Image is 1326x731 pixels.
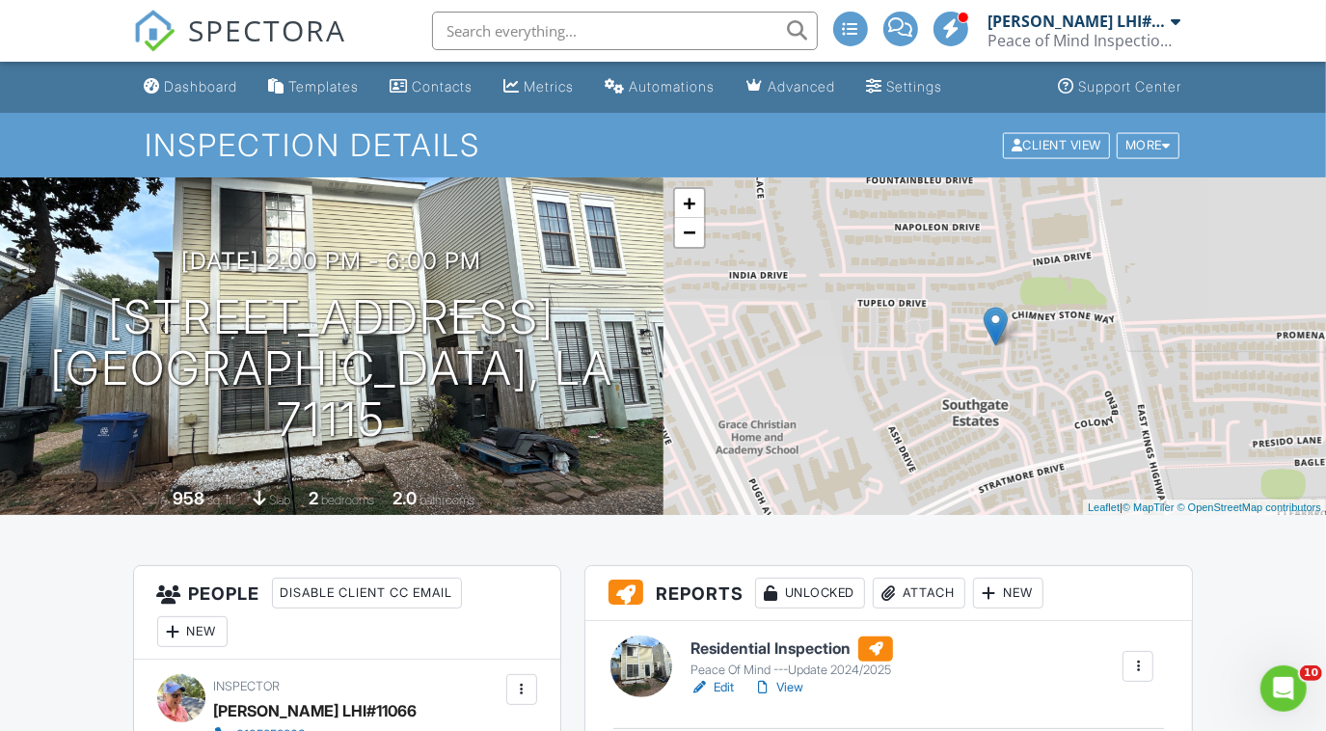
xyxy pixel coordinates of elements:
div: 2 [309,488,318,508]
a: © OpenStreetMap contributors [1177,501,1321,513]
span: bathrooms [419,493,474,507]
img: The Best Home Inspection Software - Spectora [133,10,176,52]
div: Disable Client CC Email [272,578,462,609]
div: Templates [289,78,360,95]
a: Settings [859,69,951,105]
a: SPECTORA [133,26,347,67]
a: Edit [690,678,734,697]
div: Automations [630,78,716,95]
div: Support Center [1079,78,1182,95]
div: Contacts [413,78,474,95]
div: | [1083,500,1326,516]
h3: [DATE] 2:00 pm - 6:00 pm [181,248,481,274]
a: Templates [261,69,367,105]
a: Metrics [497,69,582,105]
div: Metrics [525,78,575,95]
a: Zoom in [675,189,704,218]
a: View [753,678,803,697]
a: Leaflet [1088,501,1120,513]
h3: People [134,566,560,660]
iframe: Intercom live chat [1260,665,1307,712]
span: Inspector [214,679,281,693]
h6: Residential Inspection [690,636,893,662]
div: Dashboard [165,78,238,95]
span: sq. ft. [207,493,234,507]
div: [PERSON_NAME] LHI#11066 [988,12,1167,31]
div: More [1117,132,1179,158]
span: bedrooms [321,493,374,507]
span: 10 [1300,665,1322,681]
span: slab [269,493,290,507]
div: New [157,616,228,647]
div: 2.0 [392,488,417,508]
div: Peace of Mind Inspection Service, LLC [988,31,1181,50]
a: Zoom out [675,218,704,247]
h1: [STREET_ADDRESS] [GEOGRAPHIC_DATA], LA 71115 [31,292,633,445]
div: Peace Of Mind ---Update 2024/2025 [690,663,893,678]
a: Advanced [739,69,844,105]
h3: Reports [585,566,1193,621]
div: New [973,578,1043,609]
a: © MapTiler [1123,501,1175,513]
div: Attach [873,578,965,609]
a: Support Center [1051,69,1190,105]
div: Settings [887,78,943,95]
span: SPECTORA [189,10,347,50]
a: Residential Inspection Peace Of Mind ---Update 2024/2025 [690,636,893,679]
div: Client View [1003,132,1110,158]
input: Search everything... [432,12,818,50]
div: Advanced [769,78,836,95]
div: Unlocked [755,578,865,609]
div: 958 [173,488,204,508]
div: [PERSON_NAME] LHI#11066 [214,696,418,725]
h1: Inspection Details [145,128,1180,162]
a: Automations (Advanced) [598,69,723,105]
a: Dashboard [137,69,246,105]
a: Client View [1001,137,1115,151]
a: Contacts [383,69,481,105]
